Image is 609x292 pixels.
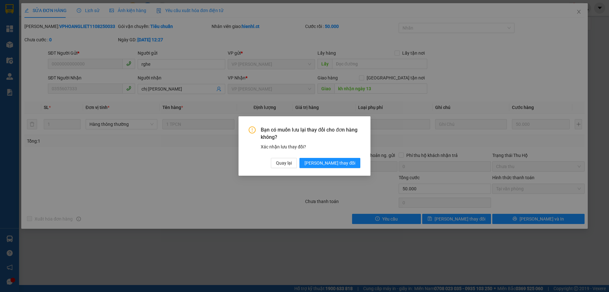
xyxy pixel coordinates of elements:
[299,158,360,168] button: [PERSON_NAME] thay đổi
[276,160,292,166] span: Quay lại
[261,143,360,150] div: Xác nhận lưu thay đổi?
[261,126,360,141] span: Bạn có muốn lưu lại thay đổi cho đơn hàng không?
[304,160,355,166] span: [PERSON_NAME] thay đổi
[249,126,256,133] span: exclamation-circle
[271,158,297,168] button: Quay lại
